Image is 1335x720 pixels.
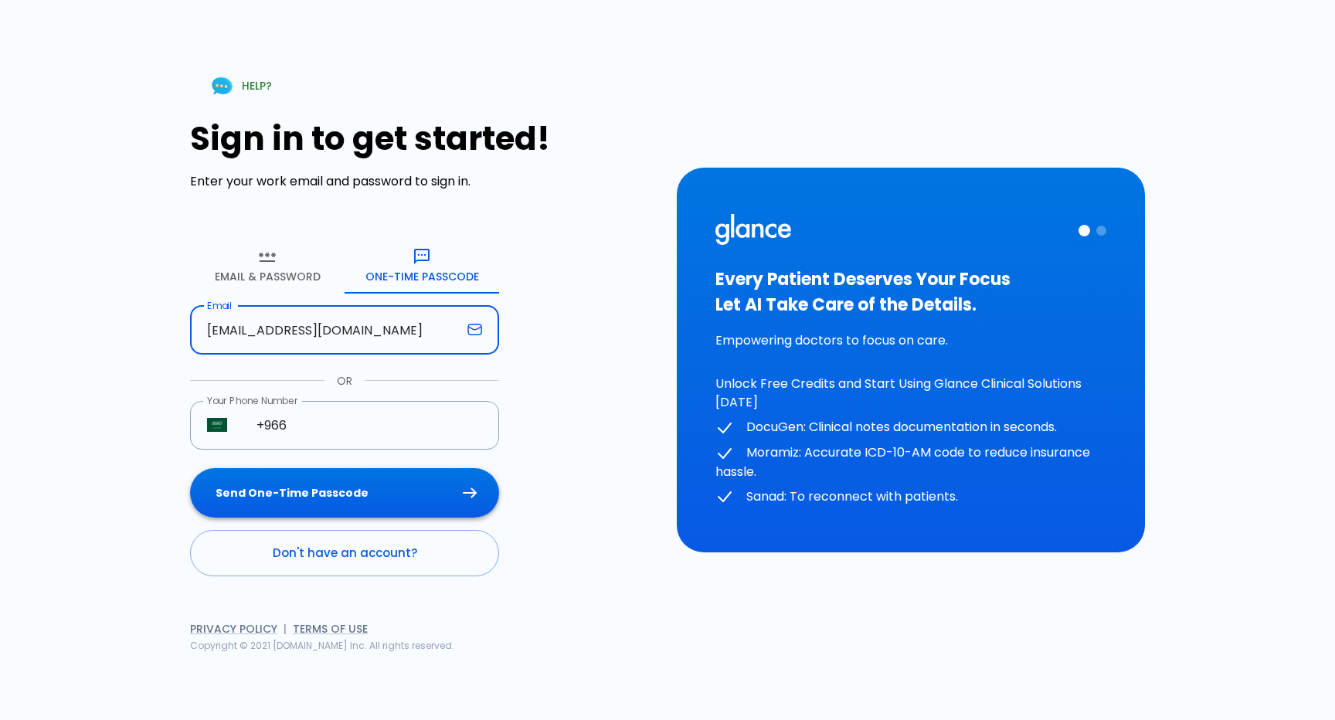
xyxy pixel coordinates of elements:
[293,621,368,637] a: Terms of Use
[190,530,499,576] a: Don't have an account?
[190,639,454,652] span: Copyright © 2021 [DOMAIN_NAME] Inc. All rights reserved.
[190,120,658,158] h1: Sign in to get started!
[715,331,1106,350] p: Empowering doctors to focus on care.
[190,306,461,355] input: dr.ahmed@clinic.com
[337,373,352,389] p: OR
[207,418,227,432] img: Saudi Arabia
[190,66,290,106] a: HELP?
[345,238,499,294] button: One-Time Passcode
[201,409,233,441] button: Select country
[190,238,345,294] button: Email & Password
[190,621,277,637] a: Privacy Policy
[715,443,1106,481] p: Moramiz: Accurate ICD-10-AM code to reduce insurance hassle.
[715,375,1106,412] p: Unlock Free Credits and Start Using Glance Clinical Solutions [DATE]
[209,73,236,100] img: Chat Support
[284,621,287,637] span: |
[715,487,1106,507] p: Sanad: To reconnect with patients.
[715,267,1106,318] h3: Every Patient Deserves Your Focus Let AI Take Care of the Details.
[190,468,499,518] button: Send One-Time Passcode
[207,394,298,407] label: Your Phone Number
[190,172,658,191] p: Enter your work email and password to sign in.
[207,299,232,312] label: Email
[715,418,1106,437] p: DocuGen: Clinical notes documentation in seconds.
